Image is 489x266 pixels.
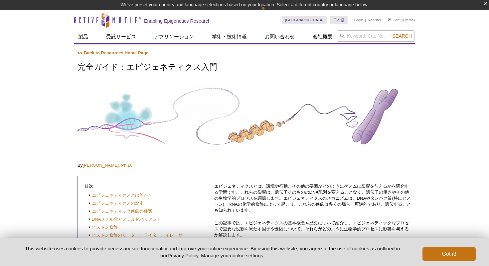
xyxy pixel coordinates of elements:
a: Privacy Policy [168,253,198,258]
img: Complete Guide to Understanding Epigenetics [78,79,411,154]
li: | [365,16,366,24]
p: エピジェネティクスとは、環境や行動、その他の要因がどのようにゲノムに影響を与えるかを研究する学問です。これらの影響は、遺伝子そのもののDNA配列を変えることなく、遺伝子の働きやその他の生物学的プ... [214,183,411,213]
a: 日本語 [330,16,348,24]
li: (0 items) [388,16,415,24]
a: [GEOGRAPHIC_DATA] [282,16,327,24]
a: Register [368,18,381,22]
a: アプリケーション [150,30,198,43]
p: この記事では、エピジェネティクスの基本概念や歴史について紹介し、エピジェネティックなプロセスで重要な役割を果たす因子や要因について、それらがどのように生物学的プロセスに影響を与えるか解説します。 [214,220,411,238]
h1: 完全ガイド：エピジェネティクス入門 [78,63,411,72]
a: << Back to Resources Home Page [78,50,148,55]
a: 学術・技術情報 [208,30,251,43]
img: Your Cart [388,18,391,21]
a: ヒストン修飾のリーダー、ライター、イレーサー [88,232,187,239]
h2: Enabling Epigenetics Research [144,18,211,24]
p: By [78,162,411,168]
span: Search [393,33,412,39]
a: エピジェネティック修飾の種類 [88,208,152,215]
a: [PERSON_NAME], Ph.D. [82,163,132,168]
p: This website uses cookies to provide necessary site functionality and improve your online experie... [13,245,411,259]
a: 製品 [74,30,92,43]
a: エピジェネティクスの歴史 [88,200,144,207]
button: Search [391,33,414,39]
a: お問い合わせ [261,30,299,43]
a: ヒストン修飾 [88,224,118,231]
a: 会社概要 [309,30,337,43]
input: Keyword, Cat. No. [337,30,415,42]
img: Change Here [261,5,279,21]
a: Cart [388,18,400,22]
button: Got it! [422,247,476,261]
p: 目次 [84,183,202,189]
button: cookie settings [230,253,263,258]
a: Login [354,18,363,22]
a: DNAメチル化とメチル化バリアント [88,216,161,223]
a: エピジェネティクスとは何か？ [88,192,152,199]
a: 受託サービス [102,30,140,43]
